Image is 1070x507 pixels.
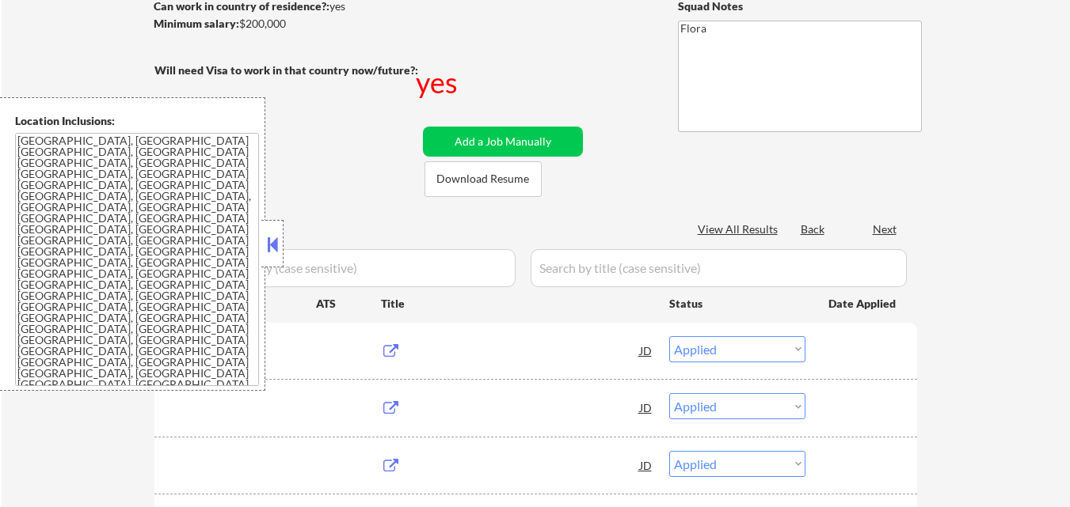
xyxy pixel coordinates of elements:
[154,16,417,32] div: $200,000
[638,393,654,422] div: JD
[381,296,654,312] div: Title
[638,336,654,365] div: JD
[154,17,239,30] strong: Minimum salary:
[423,127,583,157] button: Add a Job Manually
[669,289,805,317] div: Status
[801,221,826,237] div: Back
[15,113,259,129] div: Location Inclusions:
[828,296,898,312] div: Date Applied
[416,62,461,102] div: yes
[154,63,418,77] strong: Will need Visa to work in that country now/future?:
[638,451,654,479] div: JD
[531,249,907,287] input: Search by title (case sensitive)
[316,296,381,312] div: ATS
[425,161,542,197] button: Download Resume
[159,249,516,287] input: Search by company (case sensitive)
[873,221,898,237] div: Next
[698,221,783,237] div: View All Results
